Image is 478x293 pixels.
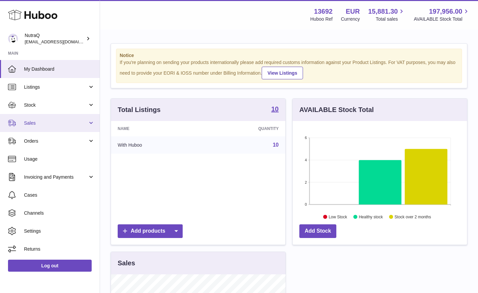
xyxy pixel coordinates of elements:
a: 10 [271,106,279,114]
span: Settings [24,228,95,234]
strong: 13692 [314,7,333,16]
span: [EMAIL_ADDRESS][DOMAIN_NAME] [25,39,98,44]
h3: Total Listings [118,105,161,114]
div: Currency [341,16,360,22]
a: Log out [8,260,92,272]
a: Add Stock [299,224,336,238]
span: Orders [24,138,88,144]
text: 0 [305,202,307,206]
a: 15,881.30 Total sales [368,7,405,22]
span: 197,956.00 [429,7,462,16]
div: NutraQ [25,32,85,45]
span: Invoicing and Payments [24,174,88,180]
span: Usage [24,156,95,162]
span: My Dashboard [24,66,95,72]
span: Listings [24,84,88,90]
a: 197,956.00 AVAILABLE Stock Total [414,7,470,22]
span: 15,881.30 [368,7,398,16]
span: Returns [24,246,95,252]
strong: Notice [120,52,458,59]
div: If you're planning on sending your products internationally please add required customs informati... [120,59,458,79]
text: Low Stock [329,214,347,219]
th: Name [111,121,203,136]
text: 4 [305,158,307,162]
text: Healthy stock [359,214,383,219]
span: AVAILABLE Stock Total [414,16,470,22]
a: 10 [273,142,279,148]
h3: AVAILABLE Stock Total [299,105,374,114]
a: Add products [118,224,183,238]
strong: 10 [271,106,279,112]
text: 6 [305,136,307,140]
text: 2 [305,180,307,184]
span: Stock [24,102,88,108]
span: Sales [24,120,88,126]
span: Channels [24,210,95,216]
span: Total sales [376,16,405,22]
h3: Sales [118,259,135,268]
strong: EUR [346,7,360,16]
img: log@nutraq.com [8,34,18,44]
a: View Listings [262,67,303,79]
text: Stock over 2 months [395,214,431,219]
td: With Huboo [111,136,203,154]
th: Quantity [203,121,285,136]
div: Huboo Ref [310,16,333,22]
span: Cases [24,192,95,198]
